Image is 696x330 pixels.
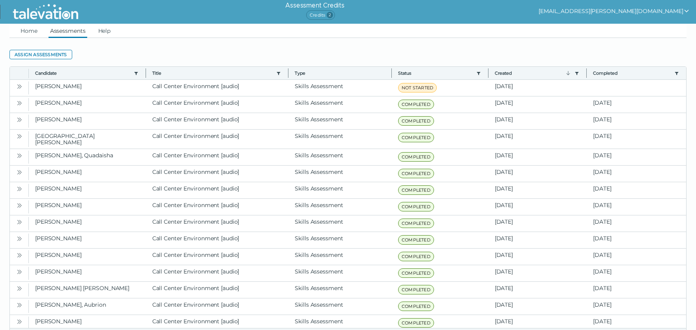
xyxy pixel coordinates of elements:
[488,298,587,315] clr-dg-cell: [DATE]
[398,285,434,294] span: COMPLETED
[587,199,686,215] clr-dg-cell: [DATE]
[29,130,146,149] clr-dg-cell: [GEOGRAPHIC_DATA][PERSON_NAME]
[15,217,24,226] button: Open
[488,166,587,182] clr-dg-cell: [DATE]
[16,186,22,192] cds-icon: Open
[16,202,22,209] cds-icon: Open
[488,249,587,265] clr-dg-cell: [DATE]
[488,265,587,281] clr-dg-cell: [DATE]
[16,302,22,308] cds-icon: Open
[488,232,587,248] clr-dg-cell: [DATE]
[15,267,24,276] button: Open
[16,269,22,275] cds-icon: Open
[587,166,686,182] clr-dg-cell: [DATE]
[29,232,146,248] clr-dg-cell: [PERSON_NAME]
[288,282,392,298] clr-dg-cell: Skills Assessment
[488,149,587,165] clr-dg-cell: [DATE]
[488,113,587,129] clr-dg-cell: [DATE]
[398,70,473,76] button: Status
[146,215,289,232] clr-dg-cell: Call Center Environment [audio]
[587,249,686,265] clr-dg-cell: [DATE]
[488,96,587,113] clr-dg-cell: [DATE]
[9,2,82,22] img: Talevation_Logo_Transparent_white.png
[288,249,392,265] clr-dg-cell: Skills Assessment
[398,235,434,245] span: COMPLETED
[398,152,434,162] span: COMPLETED
[146,265,289,281] clr-dg-cell: Call Center Environment [audio]
[15,131,24,141] button: Open
[29,96,146,113] clr-dg-cell: [PERSON_NAME]
[288,166,392,182] clr-dg-cell: Skills Assessment
[288,113,392,129] clr-dg-cell: Skills Assessment
[15,167,24,177] button: Open
[16,100,22,106] cds-icon: Open
[16,285,22,292] cds-icon: Open
[593,70,671,76] button: Completed
[35,70,131,76] button: Candidate
[29,215,146,232] clr-dg-cell: [PERSON_NAME]
[286,64,291,81] button: Column resize handle
[152,70,273,76] button: Title
[398,252,434,261] span: COMPLETED
[295,70,385,76] span: Type
[9,50,72,59] button: Assign assessments
[587,282,686,298] clr-dg-cell: [DATE]
[146,80,289,96] clr-dg-cell: Call Center Environment [audio]
[146,149,289,165] clr-dg-cell: Call Center Environment [audio]
[29,149,146,165] clr-dg-cell: [PERSON_NAME], Quadaisha
[146,182,289,198] clr-dg-cell: Call Center Environment [audio]
[29,265,146,281] clr-dg-cell: [PERSON_NAME]
[15,283,24,293] button: Open
[146,113,289,129] clr-dg-cell: Call Center Environment [audio]
[587,215,686,232] clr-dg-cell: [DATE]
[16,219,22,225] cds-icon: Open
[15,81,24,91] button: Open
[97,24,112,38] a: Help
[288,96,392,113] clr-dg-cell: Skills Assessment
[288,80,392,96] clr-dg-cell: Skills Assessment
[29,113,146,129] clr-dg-cell: [PERSON_NAME]
[398,116,434,126] span: COMPLETED
[146,96,289,113] clr-dg-cell: Call Center Environment [audio]
[15,151,24,160] button: Open
[29,249,146,265] clr-dg-cell: [PERSON_NAME]
[398,169,434,178] span: COMPLETED
[587,96,686,113] clr-dg-cell: [DATE]
[587,232,686,248] clr-dg-cell: [DATE]
[288,215,392,232] clr-dg-cell: Skills Assessment
[288,199,392,215] clr-dg-cell: Skills Assessment
[398,133,434,142] span: COMPLETED
[288,298,392,315] clr-dg-cell: Skills Assessment
[146,166,289,182] clr-dg-cell: Call Center Environment [audio]
[16,153,22,159] cds-icon: Open
[29,166,146,182] clr-dg-cell: [PERSON_NAME]
[488,282,587,298] clr-dg-cell: [DATE]
[488,80,587,96] clr-dg-cell: [DATE]
[398,268,434,278] span: COMPLETED
[539,6,690,16] button: show user actions
[16,117,22,123] cds-icon: Open
[398,302,434,311] span: COMPLETED
[16,83,22,90] cds-icon: Open
[587,298,686,315] clr-dg-cell: [DATE]
[29,298,146,315] clr-dg-cell: [PERSON_NAME], Aubrion
[488,130,587,149] clr-dg-cell: [DATE]
[486,64,491,81] button: Column resize handle
[288,149,392,165] clr-dg-cell: Skills Assessment
[19,24,39,38] a: Home
[15,200,24,210] button: Open
[488,182,587,198] clr-dg-cell: [DATE]
[398,83,437,92] span: NOT STARTED
[146,199,289,215] clr-dg-cell: Call Center Environment [audio]
[327,12,333,18] span: 2
[398,219,434,228] span: COMPLETED
[15,300,24,309] button: Open
[306,10,335,20] span: Credits
[16,133,22,140] cds-icon: Open
[587,149,686,165] clr-dg-cell: [DATE]
[398,202,434,211] span: COMPLETED
[146,130,289,149] clr-dg-cell: Call Center Environment [audio]
[15,115,24,124] button: Open
[587,265,686,281] clr-dg-cell: [DATE]
[584,64,589,81] button: Column resize handle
